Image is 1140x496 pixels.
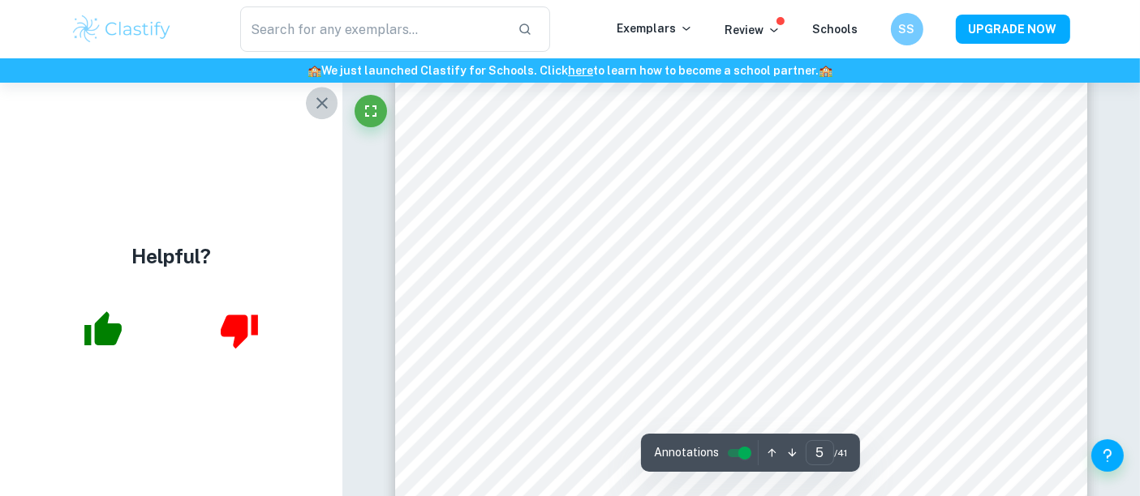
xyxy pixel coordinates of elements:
[131,242,211,271] h4: Helpful?
[355,95,387,127] button: Fullscreen
[956,15,1070,44] button: UPGRADE NOW
[897,20,916,38] h6: SS
[71,13,174,45] img: Clastify logo
[568,64,593,77] a: here
[725,21,781,39] p: Review
[834,446,847,460] span: / 41
[654,444,719,461] span: Annotations
[617,19,693,37] p: Exemplars
[819,64,832,77] span: 🏫
[308,64,321,77] span: 🏫
[3,62,1137,79] h6: We just launched Clastify for Schools. Click to learn how to become a school partner.
[240,6,505,52] input: Search for any exemplars...
[813,23,858,36] a: Schools
[891,13,923,45] button: SS
[1091,439,1124,472] button: Help and Feedback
